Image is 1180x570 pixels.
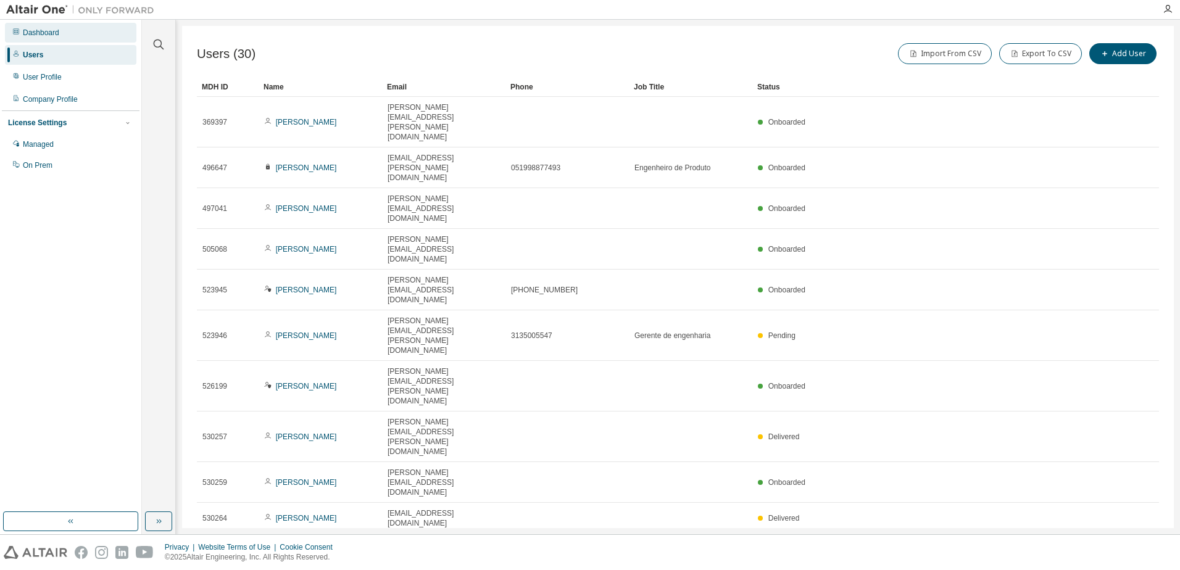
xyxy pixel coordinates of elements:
span: Onboarded [768,286,805,294]
span: [EMAIL_ADDRESS][PERSON_NAME][DOMAIN_NAME] [388,153,500,183]
span: 530259 [202,477,227,487]
p: © 2025 Altair Engineering, Inc. All Rights Reserved. [165,552,340,563]
span: 496647 [202,163,227,173]
div: Status [757,77,1095,97]
div: Email [387,77,501,97]
div: User Profile [23,72,62,82]
span: Delivered [768,514,800,522]
span: Delivered [768,432,800,441]
span: Gerente de engenharia [634,331,710,341]
span: Onboarded [768,478,805,487]
div: Users [23,50,43,60]
span: [PERSON_NAME][EMAIL_ADDRESS][DOMAIN_NAME] [388,194,500,223]
span: 526199 [202,381,227,391]
div: Phone [510,77,624,97]
span: Onboarded [768,204,805,213]
span: [PERSON_NAME][EMAIL_ADDRESS][PERSON_NAME][DOMAIN_NAME] [388,102,500,142]
a: [PERSON_NAME] [276,432,337,441]
a: [PERSON_NAME] [276,331,337,340]
div: Privacy [165,542,198,552]
div: Dashboard [23,28,59,38]
span: [PERSON_NAME][EMAIL_ADDRESS][PERSON_NAME][DOMAIN_NAME] [388,366,500,406]
img: altair_logo.svg [4,546,67,559]
span: Onboarded [768,118,805,126]
button: Import From CSV [898,43,992,64]
span: [PERSON_NAME][EMAIL_ADDRESS][PERSON_NAME][DOMAIN_NAME] [388,417,500,456]
span: Onboarded [768,245,805,254]
span: 530264 [202,513,227,523]
div: Company Profile [23,94,78,104]
div: MDH ID [202,77,254,97]
a: [PERSON_NAME] [276,286,337,294]
span: Onboarded [768,382,805,390]
span: Onboarded [768,163,805,172]
button: Export To CSV [999,43,1082,64]
a: [PERSON_NAME] [276,163,337,172]
span: 505068 [202,244,227,254]
button: Add User [1089,43,1157,64]
div: On Prem [23,160,52,170]
span: 523946 [202,331,227,341]
a: [PERSON_NAME] [276,245,337,254]
div: License Settings [8,118,67,128]
span: 369397 [202,117,227,127]
span: 3135005547 [511,331,552,341]
span: [PERSON_NAME][EMAIL_ADDRESS][DOMAIN_NAME] [388,468,500,497]
div: Name [264,77,377,97]
img: instagram.svg [95,546,108,559]
a: [PERSON_NAME] [276,478,337,487]
span: Pending [768,331,796,340]
a: [PERSON_NAME] [276,382,337,390]
span: Engenheiro de Produto [634,163,710,173]
img: linkedin.svg [115,546,128,559]
span: [PERSON_NAME][EMAIL_ADDRESS][PERSON_NAME][DOMAIN_NAME] [388,316,500,355]
div: Website Terms of Use [198,542,280,552]
div: Managed [23,139,54,149]
img: youtube.svg [136,546,154,559]
img: Altair One [6,4,160,16]
div: Cookie Consent [280,542,339,552]
span: Users (30) [197,47,256,61]
span: [PHONE_NUMBER] [511,285,578,295]
span: 051998877493 [511,163,560,173]
span: [PERSON_NAME][EMAIL_ADDRESS][DOMAIN_NAME] [388,234,500,264]
a: [PERSON_NAME] [276,514,337,522]
img: facebook.svg [75,546,88,559]
div: Job Title [634,77,747,97]
span: [PERSON_NAME][EMAIL_ADDRESS][DOMAIN_NAME] [388,275,500,305]
a: [PERSON_NAME] [276,118,337,126]
span: 497041 [202,204,227,213]
a: [PERSON_NAME] [276,204,337,213]
span: 530257 [202,432,227,442]
span: 523945 [202,285,227,295]
span: [EMAIL_ADDRESS][DOMAIN_NAME] [388,508,500,528]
